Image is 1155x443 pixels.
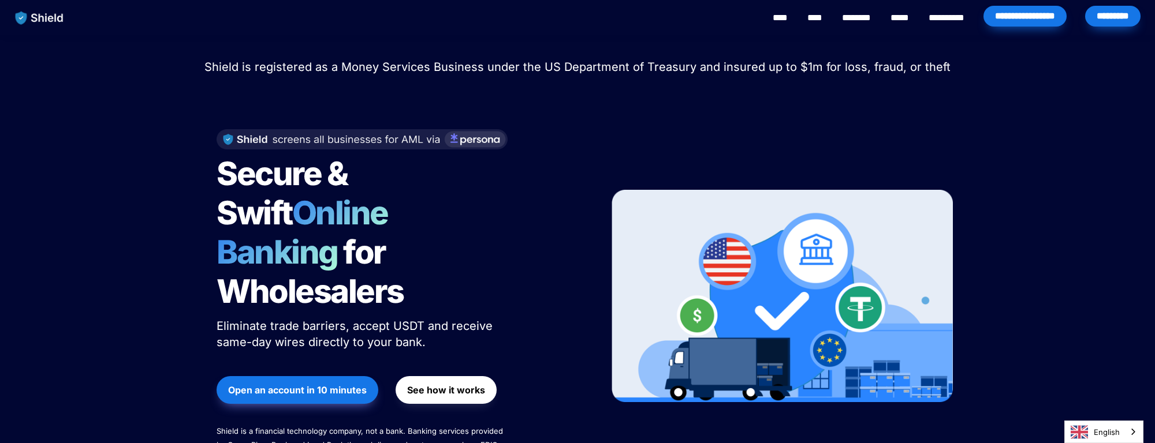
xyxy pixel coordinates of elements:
span: Eliminate trade barriers, accept USDT and receive same-day wires directly to your bank. [217,319,496,349]
div: Language [1064,421,1143,443]
a: See how it works [396,370,497,410]
button: See how it works [396,376,497,404]
aside: Language selected: English [1064,421,1143,443]
span: Shield is registered as a Money Services Business under the US Department of Treasury and insured... [204,60,951,74]
img: website logo [10,6,69,30]
strong: Open an account in 10 minutes [228,384,367,396]
span: Secure & Swift [217,154,353,232]
strong: See how it works [407,384,485,396]
span: for Wholesalers [217,232,404,311]
button: Open an account in 10 minutes [217,376,378,404]
a: English [1065,421,1143,442]
a: Open an account in 10 minutes [217,370,378,410]
span: Online Banking [217,193,400,272]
